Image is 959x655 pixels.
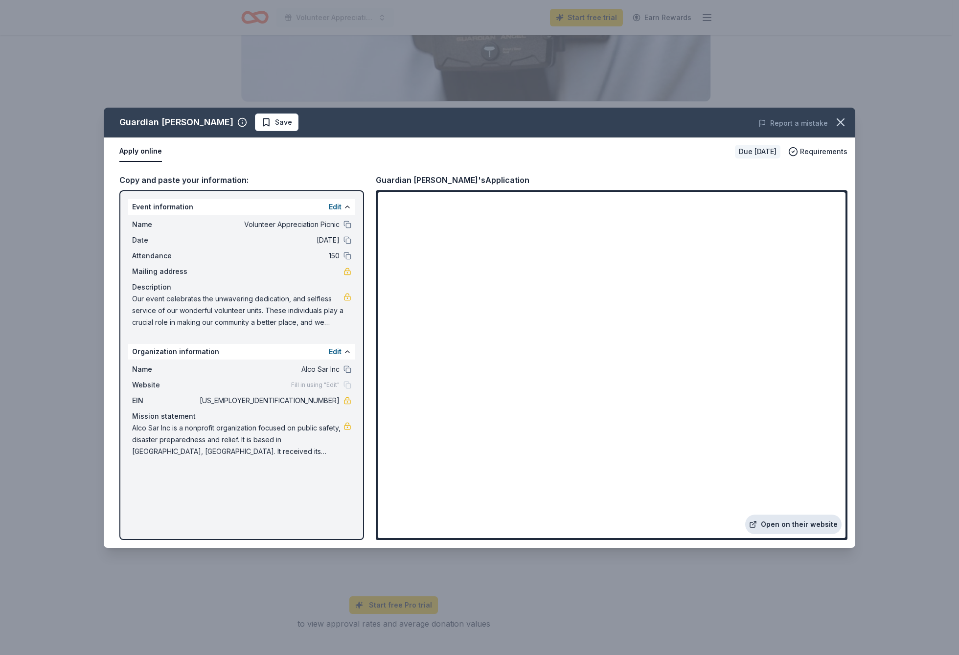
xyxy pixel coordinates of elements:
[132,410,351,422] div: Mission statement
[198,234,340,246] span: [DATE]
[132,363,198,375] span: Name
[745,515,842,534] a: Open on their website
[329,201,342,213] button: Edit
[132,250,198,262] span: Attendance
[132,234,198,246] span: Date
[128,199,355,215] div: Event information
[198,219,340,230] span: Volunteer Appreciation Picnic
[132,281,351,293] div: Description
[735,145,780,158] div: Due [DATE]
[119,114,233,130] div: Guardian [PERSON_NAME]
[132,422,343,457] span: Alco Sar Inc is a nonprofit organization focused on public safety, disaster preparedness and reli...
[132,219,198,230] span: Name
[376,174,529,186] div: Guardian [PERSON_NAME]'s Application
[132,293,343,328] span: Our event celebrates the unwavering dedication, and selfless service of our wonderful volunteer u...
[788,146,847,158] button: Requirements
[128,344,355,360] div: Organization information
[198,395,340,407] span: [US_EMPLOYER_IDENTIFICATION_NUMBER]
[119,141,162,162] button: Apply online
[758,117,828,129] button: Report a mistake
[329,346,342,358] button: Edit
[255,113,298,131] button: Save
[198,363,340,375] span: Alco Sar Inc
[132,379,198,391] span: Website
[800,146,847,158] span: Requirements
[275,116,292,128] span: Save
[198,250,340,262] span: 150
[132,395,198,407] span: EIN
[132,266,198,277] span: Mailing address
[119,174,364,186] div: Copy and paste your information:
[291,381,340,389] span: Fill in using "Edit"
